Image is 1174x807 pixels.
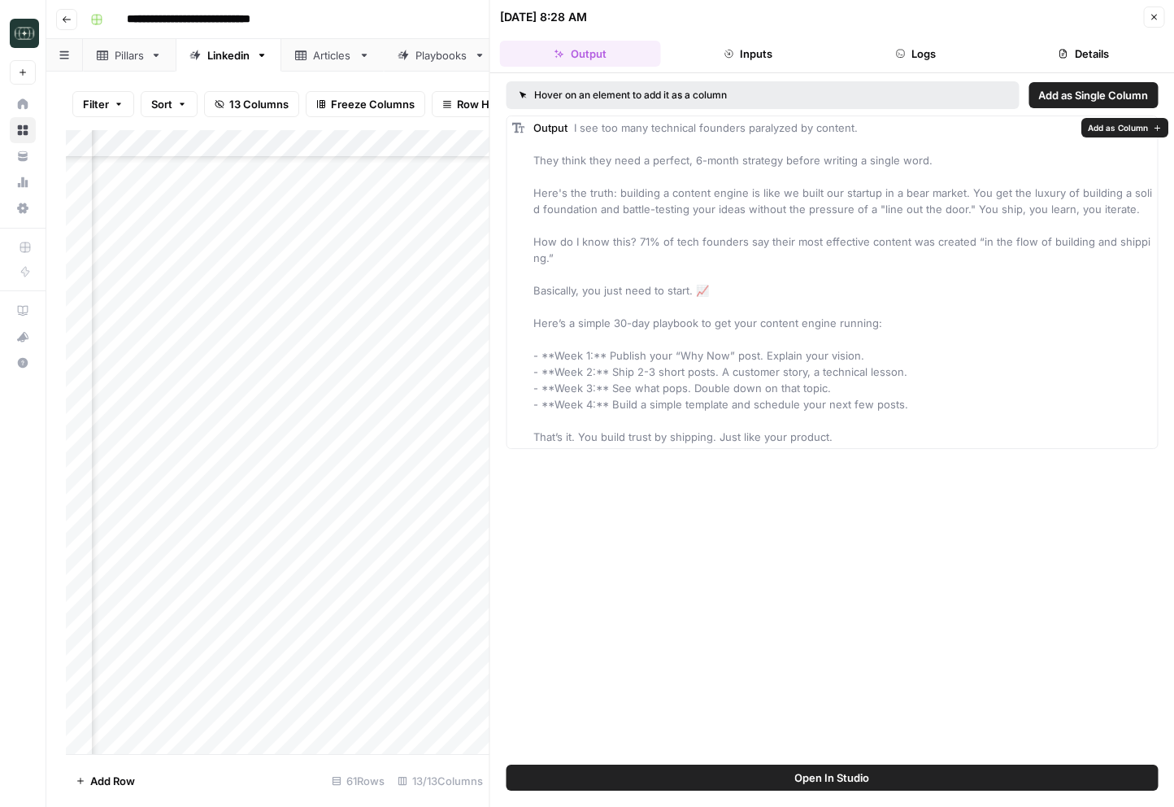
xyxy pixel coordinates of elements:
[384,39,499,72] a: Playbooks
[151,96,172,112] span: Sort
[432,91,526,117] button: Row Height
[90,773,135,789] span: Add Row
[10,13,36,54] button: Workspace: Catalyst
[331,96,415,112] span: Freeze Columns
[10,143,36,169] a: Your Data
[10,195,36,221] a: Settings
[1003,41,1164,67] button: Details
[72,91,134,117] button: Filter
[10,117,36,143] a: Browse
[835,41,996,67] button: Logs
[507,765,1159,791] button: Open In Studio
[11,325,35,349] div: What's new?
[66,768,145,794] button: Add Row
[667,41,828,67] button: Inputs
[281,39,384,72] a: Articles
[500,9,587,25] div: [DATE] 8:28 AM
[229,96,289,112] span: 13 Columns
[176,39,281,72] a: Linkedin
[10,91,36,117] a: Home
[83,96,109,112] span: Filter
[794,770,869,786] span: Open In Studio
[83,39,176,72] a: Pillars
[533,121,1152,443] span: I see too many technical founders paralyzed by content. They think they need a perfect, 6-month s...
[533,121,567,134] span: Output
[10,19,39,48] img: Catalyst Logo
[1088,121,1148,134] span: Add as Column
[10,298,36,324] a: AirOps Academy
[115,47,144,63] div: Pillars
[520,88,867,103] div: Hover on an element to add it as a column
[457,96,515,112] span: Row Height
[500,41,661,67] button: Output
[141,91,198,117] button: Sort
[306,91,425,117] button: Freeze Columns
[10,350,36,376] button: Help + Support
[1028,82,1158,108] button: Add as Single Column
[325,768,391,794] div: 61 Rows
[415,47,467,63] div: Playbooks
[1038,87,1148,103] span: Add as Single Column
[207,47,250,63] div: Linkedin
[1081,118,1168,137] button: Add as Column
[204,91,299,117] button: 13 Columns
[10,169,36,195] a: Usage
[10,324,36,350] button: What's new?
[391,768,489,794] div: 13/13 Columns
[313,47,352,63] div: Articles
